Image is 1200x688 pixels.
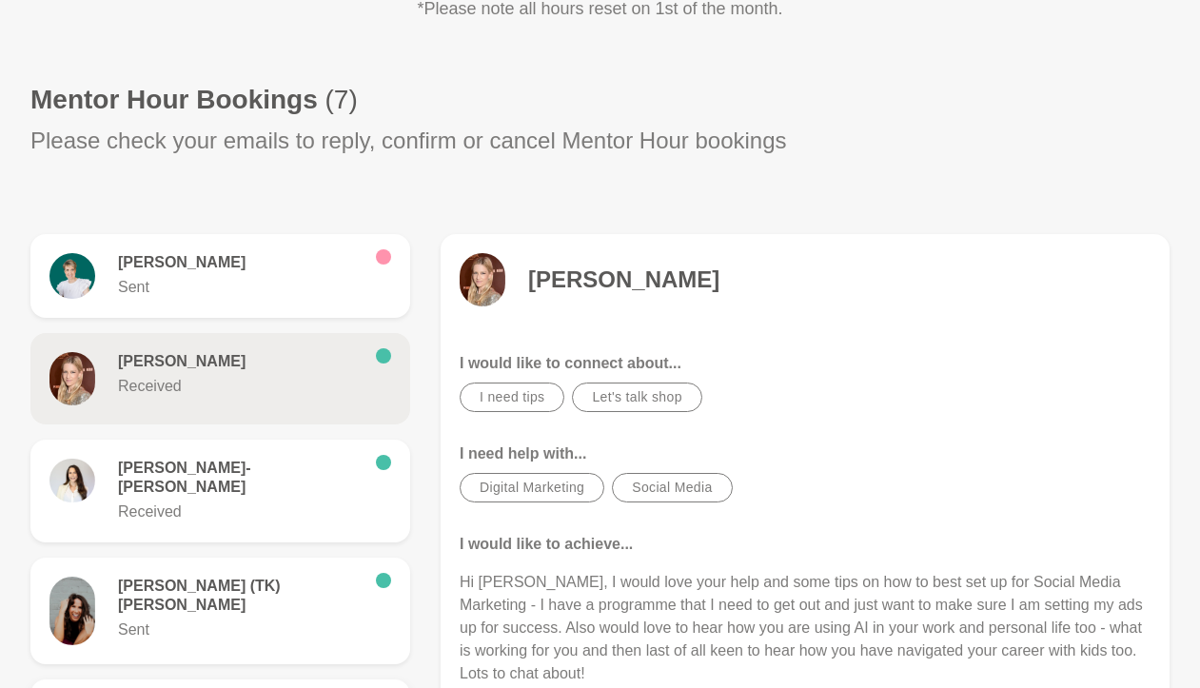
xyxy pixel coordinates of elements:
[460,442,1151,465] p: I need help with...
[118,253,361,272] h6: [PERSON_NAME]
[118,459,361,497] h6: [PERSON_NAME]-[PERSON_NAME]
[460,533,1151,556] p: I would like to achieve...
[460,352,1151,375] p: I would like to connect about...
[460,571,1151,685] p: Hi [PERSON_NAME], I would love your help and some tips on how to best set up for Social Media Mar...
[30,83,358,116] h1: Mentor Hour Bookings
[118,375,361,398] p: Received
[118,352,361,371] h6: [PERSON_NAME]
[118,577,361,615] h6: [PERSON_NAME] (TK) [PERSON_NAME]
[528,265,719,294] h4: [PERSON_NAME]
[118,276,361,299] p: Sent
[118,501,361,523] p: Received
[325,85,358,114] span: (7)
[118,619,361,641] p: Sent
[30,124,787,158] p: Please check your emails to reply, confirm or cancel Mentor Hour bookings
